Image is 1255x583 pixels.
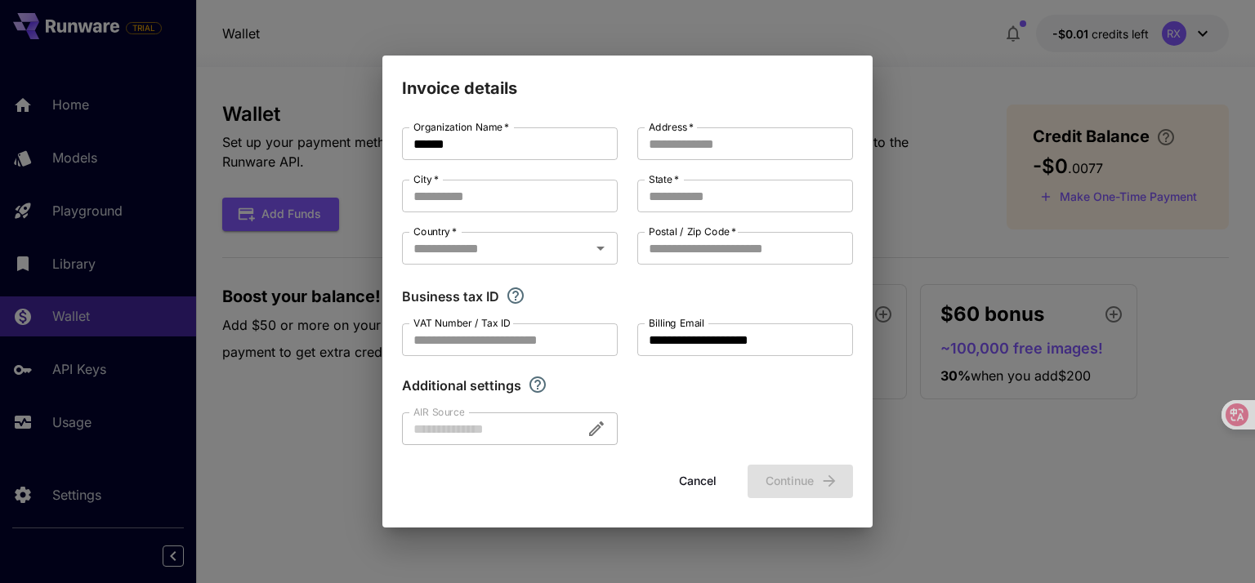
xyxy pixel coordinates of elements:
label: Organization Name [413,120,509,134]
label: AIR Source [413,405,464,419]
label: City [413,172,439,186]
button: Cancel [661,465,735,498]
p: Business tax ID [402,287,499,306]
svg: Explore additional customization settings [528,375,547,394]
h2: Invoice details [382,56,873,101]
label: VAT Number / Tax ID [413,316,511,330]
label: Billing Email [649,316,704,330]
label: Country [413,225,457,238]
button: Open [589,237,612,260]
svg: If you are a business tax registrant, please enter your business tax ID here. [506,286,525,305]
label: Postal / Zip Code [649,225,736,238]
label: State [649,172,679,186]
label: Address [649,120,694,134]
p: Additional settings [402,376,521,395]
